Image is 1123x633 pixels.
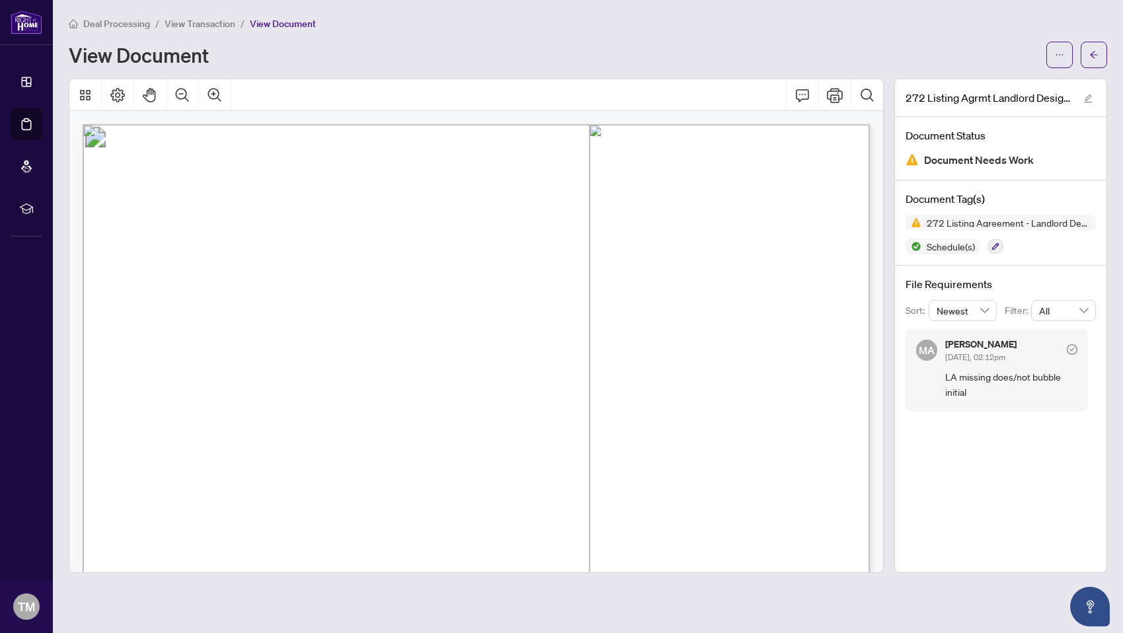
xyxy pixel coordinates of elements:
span: ellipsis [1055,50,1064,59]
img: Status Icon [906,239,921,254]
h1: View Document [69,44,209,65]
span: 272 Listing Agreement - Landlord Designated Representation Agreement Authority to Offer for Lease [921,218,1096,227]
span: arrow-left [1089,50,1099,59]
span: All [1039,301,1088,320]
h5: [PERSON_NAME] [945,340,1017,349]
span: Document Needs Work [924,151,1034,169]
img: Status Icon [906,215,921,231]
img: logo [11,10,42,34]
span: [DATE], 02:12pm [945,352,1005,362]
span: Newest [937,301,989,320]
h4: Document Status [906,128,1096,143]
span: edit [1083,94,1093,103]
li: / [241,16,245,31]
span: LA missing does/not bubble initial [945,369,1077,400]
span: 272 Listing Agrmt Landlord Designated Rep Agrmt Auth to Offer for Lease - PropTx-OREA_[DATE] 23_3... [906,90,1071,106]
span: View Transaction [165,18,235,30]
span: Deal Processing [83,18,150,30]
span: check-circle [1067,344,1077,355]
button: Open asap [1070,587,1110,626]
span: MA [919,342,935,358]
p: Filter: [1005,303,1031,318]
p: Sort: [906,303,929,318]
h4: Document Tag(s) [906,191,1096,207]
img: Document Status [906,153,919,167]
span: home [69,19,78,28]
li: / [155,16,159,31]
span: View Document [250,18,316,30]
span: Schedule(s) [921,242,980,251]
h4: File Requirements [906,276,1096,292]
span: TM [18,597,35,616]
